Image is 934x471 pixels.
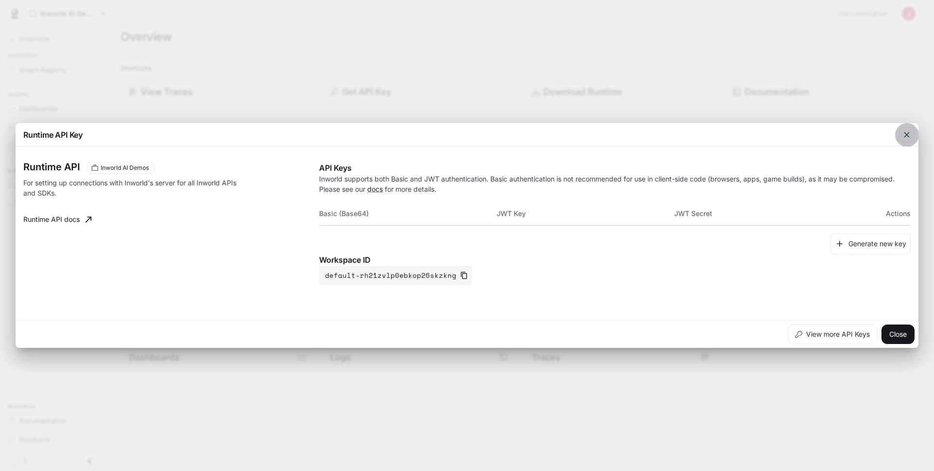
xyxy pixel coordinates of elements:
th: Basic (Base64) [319,202,497,225]
button: Close [881,325,915,344]
button: default-rh21zvlp0ebkop26skzkng [319,266,472,285]
p: Workspace ID [319,254,911,266]
p: Inworld supports both Basic and JWT authentication. Basic authentication is not recommended for u... [319,174,911,194]
a: Runtime API docs [19,210,95,229]
h3: Runtime API [23,162,80,172]
div: These keys will apply to your current workspace only [88,162,154,174]
button: View more API Keys [788,325,878,344]
p: Runtime API Key [23,129,83,141]
p: For setting up connections with Inworld's server for all Inworld APIs and SDKs. [23,178,239,198]
a: docs [367,185,383,193]
th: Actions [851,202,911,225]
p: API Keys [319,162,911,174]
button: Generate new key [830,234,911,254]
th: JWT Key [497,202,674,225]
th: JWT Secret [674,202,852,225]
span: Inworld AI Demos [97,163,153,172]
